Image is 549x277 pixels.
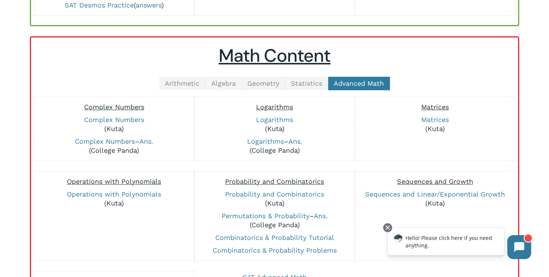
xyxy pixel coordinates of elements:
a: Ans. [289,137,302,145]
p: (Kuta) [359,190,511,208]
span: Operations with Polynomials [67,177,161,185]
u: Math Content [219,44,330,67]
a: Complex Numbers [84,116,144,124]
a: Ans. [139,137,153,145]
p: (Kuta) [38,190,190,208]
a: Advanced Math [328,77,390,90]
a: Combinatorics & Probability Problems [213,246,337,254]
p: (Kuta) [198,190,351,208]
p: – (College Panda) [198,211,351,229]
p: (Kuta) [198,115,351,133]
a: Geometry [242,77,285,90]
a: Arithmetic [159,77,206,90]
p: – (College Panda) [198,137,351,155]
a: Ans. [314,212,328,220]
span: Arithmetic [165,79,200,87]
span: Matrices [421,103,449,111]
span: Geometry [247,79,279,87]
a: Logarithms [256,116,293,124]
a: Matrices [421,116,449,124]
a: Combinatorics & Probability Tutorial [215,234,334,241]
p: – (College Panda) [38,137,190,155]
a: answers [136,1,161,9]
p: (Kuta) [38,115,190,133]
a: Algebra [206,77,242,90]
span: Advanced Math [334,79,384,87]
span: Complex Numbers [84,103,144,111]
span: Statistics [291,79,322,87]
a: Complex Numbers [75,137,135,145]
span: Logarithms [256,103,293,111]
a: Logarithms [247,137,284,145]
span: Probability and Combinatorics [225,177,324,185]
p: (Kuta) [359,115,511,133]
a: Statistics [285,77,328,90]
a: Probability and Combinatorics [225,190,324,198]
span: Sequences and Growth [397,177,473,185]
a: Permutations & Probability [222,212,309,220]
iframe: Chatbot [380,222,539,267]
a: Sequences and Linear/Exponential Growth [365,190,505,198]
a: Operations with Polynomials [67,190,161,198]
span: Algebra [211,79,236,87]
p: ( ) [38,1,190,10]
a: SAT Desmos Practice [65,1,134,9]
